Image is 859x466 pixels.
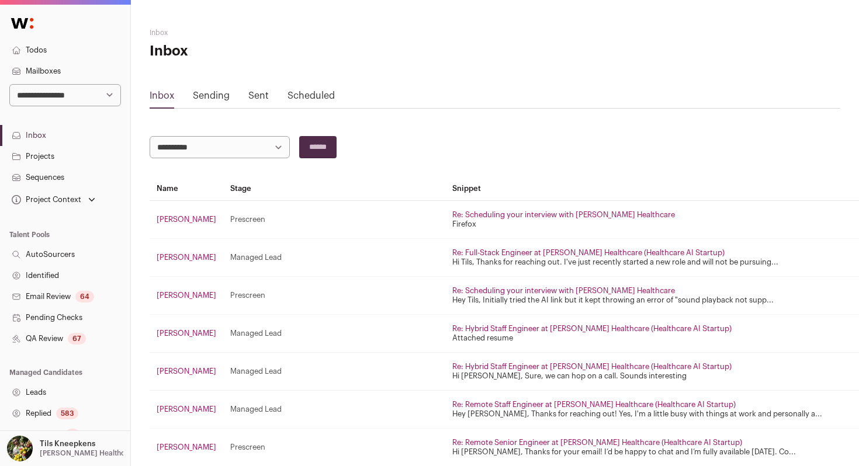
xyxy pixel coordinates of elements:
[452,439,742,446] a: Re: Remote Senior Engineer at [PERSON_NAME] Healthcare (Healthcare AI Startup)
[150,91,174,100] a: Inbox
[452,287,675,294] a: Re: Scheduling your interview with [PERSON_NAME] Healthcare
[288,91,335,100] a: Scheduled
[223,391,445,429] td: Managed Lead
[157,291,216,299] a: [PERSON_NAME]
[157,329,216,337] a: [PERSON_NAME]
[452,363,732,370] a: Re: Hybrid Staff Engineer at [PERSON_NAME] Healthcare (Healthcare AI Startup)
[452,401,736,408] a: Re: Remote Staff Engineer at [PERSON_NAME] Healthcare (Healthcare AI Startup)
[452,372,687,380] a: Hi [PERSON_NAME], Sure, we can hop on a call. Sounds interesting
[68,333,86,345] div: 67
[157,443,216,451] a: [PERSON_NAME]
[248,91,269,100] a: Sent
[223,239,445,277] td: Managed Lead
[150,177,223,201] th: Name
[452,334,513,342] a: Attached resume
[9,192,98,208] button: Open dropdown
[150,42,380,61] h1: Inbox
[452,448,796,455] a: Hi [PERSON_NAME], Thanks for your email! I’d be happy to chat and I’m fully available [DATE]. Co...
[223,201,445,239] td: Prescreen
[223,277,445,315] td: Prescreen
[452,211,675,218] a: Re: Scheduling your interview with [PERSON_NAME] Healthcare
[65,429,79,440] div: 4
[9,195,81,204] div: Project Context
[452,249,725,256] a: Re: Full-Stack Engineer at [PERSON_NAME] Healthcare (Healthcare AI Startup)
[452,258,778,266] a: Hi Tils, Thanks for reaching out. I've just recently started a new role and will not be pursuing...
[150,28,380,37] h2: Inbox
[223,353,445,391] td: Managed Lead
[40,448,136,458] p: [PERSON_NAME] Healthcare
[223,177,445,201] th: Stage
[56,408,78,419] div: 583
[5,436,126,461] button: Open dropdown
[452,325,732,332] a: Re: Hybrid Staff Engineer at [PERSON_NAME] Healthcare (Healthcare AI Startup)
[223,315,445,353] td: Managed Lead
[75,291,94,302] div: 64
[5,12,40,35] img: Wellfound
[452,296,774,304] a: Hey Tils, Initially tried the AI link but it kept throwing an error of "sound playback not supp...
[157,215,216,223] a: [PERSON_NAME]
[157,367,216,375] a: [PERSON_NAME]
[452,410,822,418] a: Hey [PERSON_NAME], Thanks for reaching out! Yes, I'm a little busy with things at work and person...
[452,220,476,228] a: Firefox
[157,253,216,261] a: [PERSON_NAME]
[157,405,216,413] a: [PERSON_NAME]
[7,436,33,461] img: 6689865-medium_jpg
[193,91,230,100] a: Sending
[40,439,95,448] p: Tils Kneepkens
